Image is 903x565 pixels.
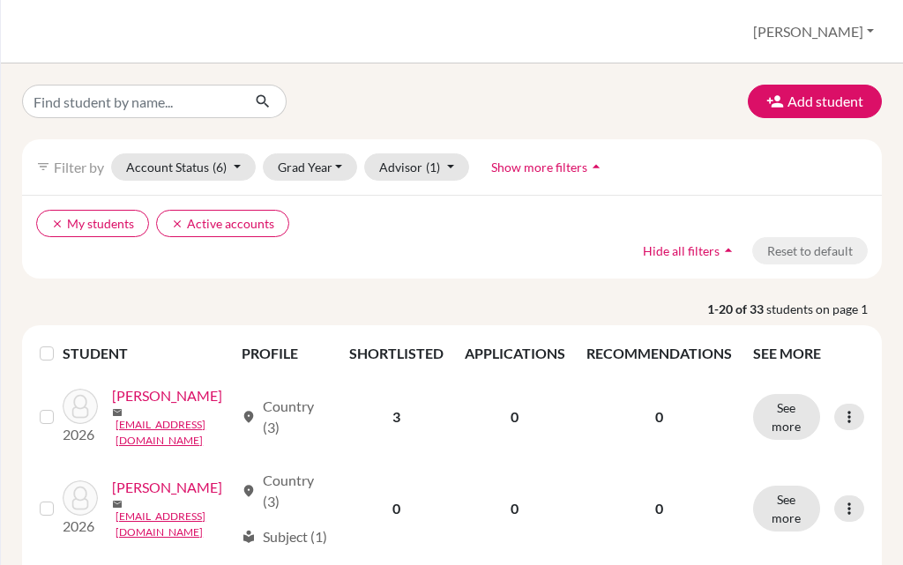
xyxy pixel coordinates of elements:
[586,498,732,519] p: 0
[491,160,587,175] span: Show more filters
[242,484,256,498] span: location_on
[242,410,256,424] span: location_on
[720,242,737,259] i: arrow_drop_up
[339,332,454,375] th: SHORTLISTED
[213,160,227,175] span: (6)
[156,210,289,237] button: clearActive accounts
[111,153,256,181] button: Account Status(6)
[454,375,576,459] td: 0
[63,332,231,375] th: STUDENT
[63,424,98,445] p: 2026
[112,477,222,498] a: [PERSON_NAME]
[51,218,63,230] i: clear
[36,210,149,237] button: clearMy students
[643,243,720,258] span: Hide all filters
[628,237,752,264] button: Hide all filtersarrow_drop_up
[753,394,820,440] button: See more
[63,389,98,424] img: Aguas, Jose
[22,85,241,118] input: Find student by name...
[576,332,743,375] th: RECOMMENDATIONS
[476,153,620,181] button: Show more filtersarrow_drop_up
[242,396,328,438] div: Country (3)
[454,332,576,375] th: APPLICATIONS
[36,160,50,174] i: filter_list
[242,526,327,547] div: Subject (1)
[426,160,440,175] span: (1)
[587,158,605,175] i: arrow_drop_up
[753,486,820,532] button: See more
[364,153,469,181] button: Advisor(1)
[63,480,98,516] img: Alvarez, Joaquin
[766,300,882,318] span: students on page 1
[242,470,328,512] div: Country (3)
[586,406,732,427] p: 0
[112,499,123,509] span: mail
[242,530,256,544] span: local_library
[263,153,358,181] button: Grad Year
[116,509,234,540] a: [EMAIL_ADDRESS][DOMAIN_NAME]
[339,459,454,558] td: 0
[63,516,98,537] p: 2026
[112,385,222,406] a: [PERSON_NAME]
[231,332,339,375] th: PROFILE
[171,218,183,230] i: clear
[454,459,576,558] td: 0
[752,237,868,264] button: Reset to default
[707,300,766,318] strong: 1-20 of 33
[743,332,875,375] th: SEE MORE
[748,85,882,118] button: Add student
[339,375,454,459] td: 3
[745,15,882,48] button: [PERSON_NAME]
[54,159,104,175] span: Filter by
[116,417,234,449] a: [EMAIL_ADDRESS][DOMAIN_NAME]
[112,407,123,418] span: mail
